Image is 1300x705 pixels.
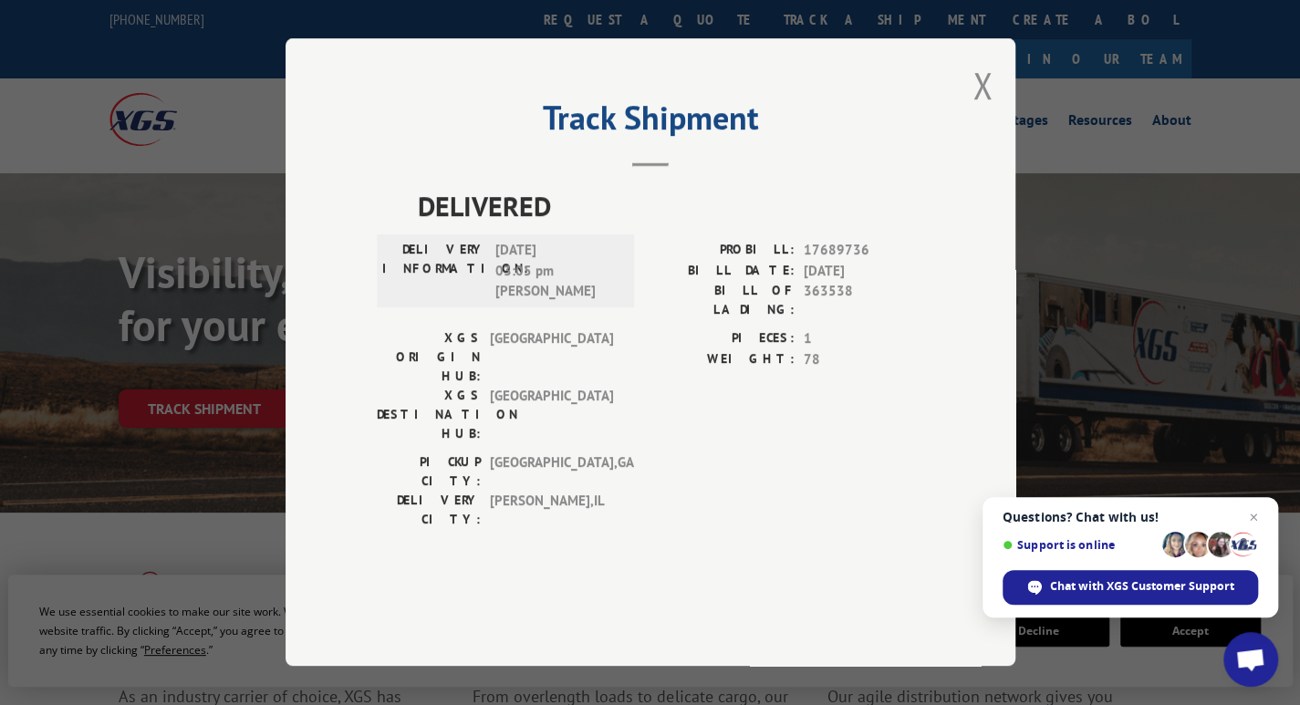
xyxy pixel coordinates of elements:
[650,329,795,350] label: PIECES:
[377,492,480,530] label: DELIVERY CITY:
[804,282,924,320] span: 363538
[972,61,993,109] button: Close modal
[489,387,612,444] span: [GEOGRAPHIC_DATA]
[382,241,485,303] label: DELIVERY INFORMATION:
[1003,510,1258,524] span: Questions? Chat with us!
[377,329,480,387] label: XGS ORIGIN HUB:
[1003,570,1258,605] div: Chat with XGS Customer Support
[650,261,795,282] label: BILL DATE:
[650,349,795,370] label: WEIGHT:
[494,241,618,303] span: [DATE] 03:05 pm [PERSON_NAME]
[804,261,924,282] span: [DATE]
[650,282,795,320] label: BILL OF LADING:
[1243,506,1264,528] span: Close chat
[650,241,795,262] label: PROBILL:
[377,387,480,444] label: XGS DESTINATION HUB:
[1223,632,1278,687] div: Open chat
[377,105,924,140] h2: Track Shipment
[804,241,924,262] span: 17689736
[489,329,612,387] span: [GEOGRAPHIC_DATA]
[489,453,612,492] span: [GEOGRAPHIC_DATA] , GA
[804,349,924,370] span: 78
[1050,578,1234,595] span: Chat with XGS Customer Support
[1003,538,1156,552] span: Support is online
[804,329,924,350] span: 1
[489,492,612,530] span: [PERSON_NAME] , IL
[418,186,924,227] span: DELIVERED
[377,453,480,492] label: PICKUP CITY:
